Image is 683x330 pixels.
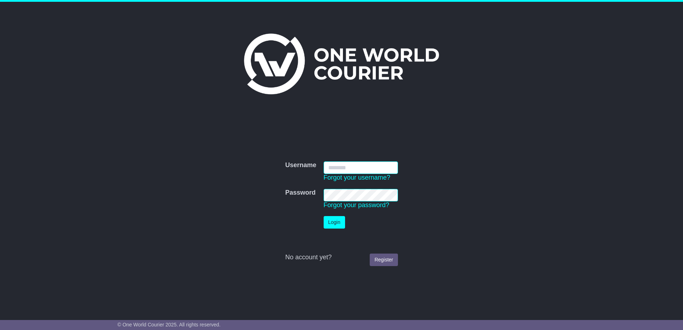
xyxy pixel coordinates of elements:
[324,174,390,181] a: Forgot your username?
[244,34,439,94] img: One World
[370,254,398,266] a: Register
[324,216,345,229] button: Login
[285,161,316,169] label: Username
[285,189,315,197] label: Password
[324,201,389,209] a: Forgot your password?
[285,254,398,261] div: No account yet?
[118,322,221,327] span: © One World Courier 2025. All rights reserved.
